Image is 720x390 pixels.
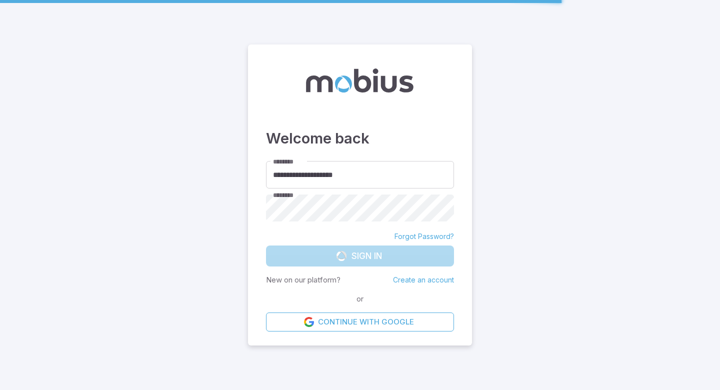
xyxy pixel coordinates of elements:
h3: Welcome back [266,127,454,149]
a: Forgot Password? [394,231,454,241]
a: Create an account [393,275,454,284]
p: New on our platform? [266,274,340,285]
a: Continue with Google [266,312,454,331]
span: or [354,293,366,304]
